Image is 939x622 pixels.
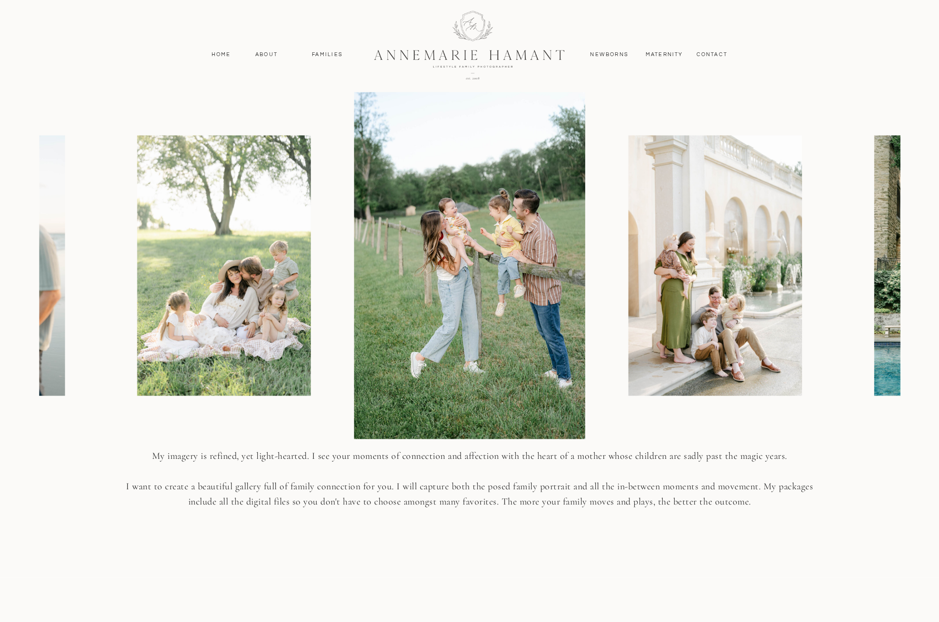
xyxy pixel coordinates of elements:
[587,50,632,59] a: Newborns
[306,50,349,59] a: Families
[646,50,682,59] a: MAternity
[691,50,733,59] a: contact
[230,27,338,61] p: Highlights
[116,448,823,578] p: My imagery is refined, yet light-hearted. I see your moments of connection and affection with the...
[253,50,281,59] a: About
[207,50,235,59] a: Home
